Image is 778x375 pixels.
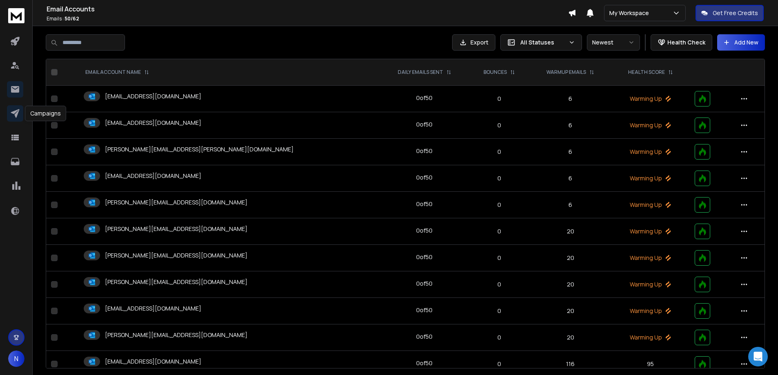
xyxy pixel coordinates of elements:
[587,34,640,51] button: Newest
[474,95,524,103] p: 0
[105,119,201,127] p: [EMAIL_ADDRESS][DOMAIN_NAME]
[416,147,432,155] div: 0 of 50
[416,359,432,367] div: 0 of 50
[474,333,524,342] p: 0
[416,333,432,341] div: 0 of 50
[474,280,524,288] p: 0
[529,112,611,139] td: 6
[616,121,685,129] p: Warming Up
[398,69,443,75] p: DAILY EMAILS SENT
[529,192,611,218] td: 6
[105,304,201,313] p: [EMAIL_ADDRESS][DOMAIN_NAME]
[8,8,25,23] img: logo
[105,198,247,206] p: [PERSON_NAME][EMAIL_ADDRESS][DOMAIN_NAME]
[85,69,149,75] div: EMAIL ACCOUNT NAME
[8,351,25,367] button: N
[529,245,611,271] td: 20
[416,173,432,182] div: 0 of 50
[452,34,495,51] button: Export
[105,225,247,233] p: [PERSON_NAME][EMAIL_ADDRESS][DOMAIN_NAME]
[520,38,565,47] p: All Statuses
[616,95,685,103] p: Warming Up
[529,218,611,245] td: 20
[713,9,758,17] p: Get Free Credits
[529,139,611,165] td: 6
[474,121,524,129] p: 0
[105,145,294,153] p: [PERSON_NAME][EMAIL_ADDRESS][PERSON_NAME][DOMAIN_NAME]
[474,174,524,182] p: 0
[609,9,652,17] p: My Workspace
[616,333,685,342] p: Warming Up
[616,201,685,209] p: Warming Up
[25,106,66,121] div: Campaigns
[616,227,685,235] p: Warming Up
[628,69,665,75] p: HEALTH SCORE
[47,16,568,22] p: Emails :
[748,347,768,366] div: Open Intercom Messenger
[474,307,524,315] p: 0
[105,357,201,366] p: [EMAIL_ADDRESS][DOMAIN_NAME]
[696,5,764,21] button: Get Free Credits
[616,280,685,288] p: Warming Up
[416,94,432,102] div: 0 of 50
[616,307,685,315] p: Warming Up
[529,271,611,298] td: 20
[474,360,524,368] p: 0
[474,227,524,235] p: 0
[105,278,247,286] p: [PERSON_NAME][EMAIL_ADDRESS][DOMAIN_NAME]
[474,201,524,209] p: 0
[529,86,611,112] td: 6
[529,324,611,351] td: 20
[105,92,201,100] p: [EMAIL_ADDRESS][DOMAIN_NAME]
[667,38,705,47] p: Health Check
[616,174,685,182] p: Warming Up
[105,251,247,260] p: [PERSON_NAME][EMAIL_ADDRESS][DOMAIN_NAME]
[529,165,611,192] td: 6
[416,280,432,288] div: 0 of 50
[474,254,524,262] p: 0
[105,331,247,339] p: [PERSON_NAME][EMAIL_ADDRESS][DOMAIN_NAME]
[474,148,524,156] p: 0
[616,148,685,156] p: Warming Up
[47,4,568,14] h1: Email Accounts
[616,254,685,262] p: Warming Up
[484,69,507,75] p: BOUNCES
[416,306,432,314] div: 0 of 50
[416,253,432,261] div: 0 of 50
[416,226,432,235] div: 0 of 50
[717,34,765,51] button: Add New
[529,298,611,324] td: 20
[416,200,432,208] div: 0 of 50
[105,172,201,180] p: [EMAIL_ADDRESS][DOMAIN_NAME]
[546,69,586,75] p: WARMUP EMAILS
[416,120,432,129] div: 0 of 50
[65,15,79,22] span: 50 / 62
[651,34,712,51] button: Health Check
